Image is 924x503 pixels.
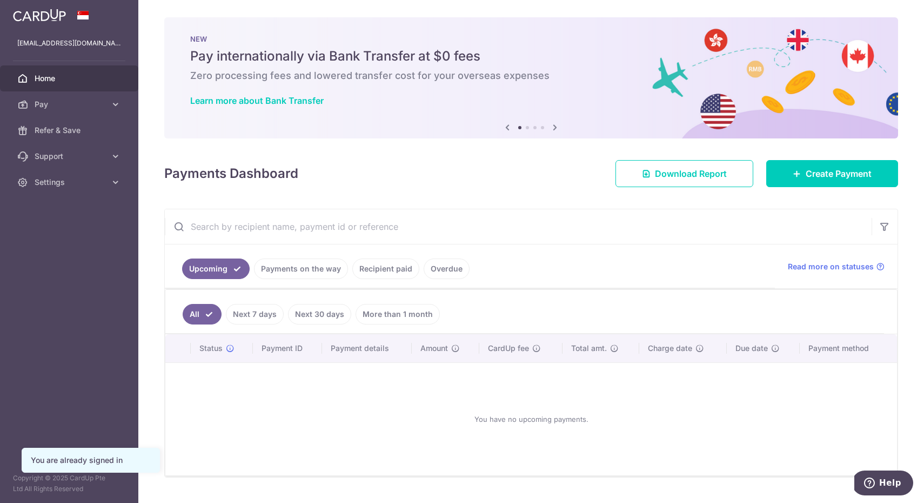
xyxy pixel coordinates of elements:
[17,38,121,49] p: [EMAIL_ADDRESS][DOMAIN_NAME]
[488,343,529,354] span: CardUp fee
[253,334,322,362] th: Payment ID
[35,177,106,188] span: Settings
[164,17,898,138] img: Bank transfer banner
[165,209,872,244] input: Search by recipient name, payment id or reference
[806,167,872,180] span: Create Payment
[854,471,913,498] iframe: Opens a widget where you can find more information
[35,73,106,84] span: Home
[164,164,298,183] h4: Payments Dashboard
[800,334,897,362] th: Payment method
[199,343,223,354] span: Status
[35,151,106,162] span: Support
[766,160,898,187] a: Create Payment
[190,95,324,106] a: Learn more about Bank Transfer
[735,343,768,354] span: Due date
[788,261,874,272] span: Read more on statuses
[648,343,692,354] span: Charge date
[31,455,151,466] div: You are already signed in
[288,304,351,325] a: Next 30 days
[35,99,106,110] span: Pay
[190,48,872,65] h5: Pay internationally via Bank Transfer at $0 fees
[190,69,872,82] h6: Zero processing fees and lowered transfer cost for your overseas expenses
[615,160,753,187] a: Download Report
[424,259,470,279] a: Overdue
[35,125,106,136] span: Refer & Save
[571,343,607,354] span: Total amt.
[352,259,419,279] a: Recipient paid
[182,259,250,279] a: Upcoming
[13,9,66,22] img: CardUp
[356,304,440,325] a: More than 1 month
[183,304,222,325] a: All
[190,35,872,43] p: NEW
[420,343,448,354] span: Amount
[226,304,284,325] a: Next 7 days
[655,167,727,180] span: Download Report
[254,259,348,279] a: Payments on the way
[788,261,885,272] a: Read more on statuses
[178,372,884,467] div: You have no upcoming payments.
[322,334,412,362] th: Payment details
